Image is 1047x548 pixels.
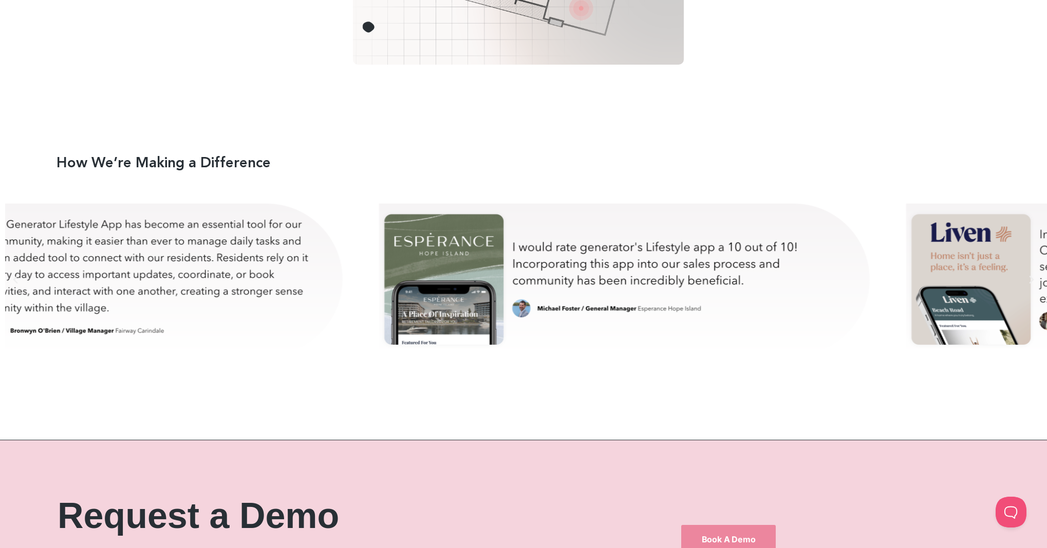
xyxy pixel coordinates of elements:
div: 1 / 3 [376,190,877,369]
div: Previous slide [10,275,21,285]
h3: How We’re Making a Difference [57,155,271,170]
iframe: Toggle Customer Support [996,497,1026,527]
span: Book a Demo [702,535,756,543]
h2: Request a Demo [58,498,619,534]
div: michael-test [376,190,877,369]
div: Next slide [1026,275,1037,285]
